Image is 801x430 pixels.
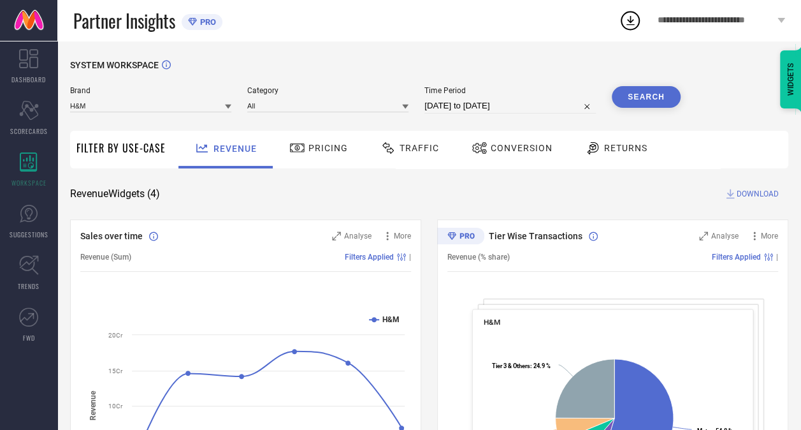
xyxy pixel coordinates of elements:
span: Time Period [424,86,596,95]
div: Premium [437,228,484,247]
span: Partner Insights [73,8,175,34]
span: FWD [23,333,35,343]
tspan: Revenue [89,390,97,420]
span: Returns [604,143,647,153]
span: More [394,232,411,241]
span: Brand [70,86,231,95]
span: Tier Wise Transactions [489,231,582,241]
text: 20Cr [108,332,123,339]
span: SYSTEM WORKSPACE [70,60,159,70]
span: | [409,253,411,262]
span: Revenue (Sum) [80,253,131,262]
svg: Zoom [699,232,708,241]
text: : 24.9 % [492,362,551,369]
span: DOWNLOAD [737,188,779,200]
div: Open download list [619,9,642,32]
tspan: Tier 3 & Others [492,362,530,369]
text: 15Cr [108,367,123,374]
span: PRO [197,17,216,27]
span: Sales over time [80,231,143,241]
span: Filters Applied [712,253,761,262]
span: Filters Applied [345,253,394,262]
text: H&M [382,315,400,324]
span: Revenue (% share) [447,253,510,262]
svg: Zoom [332,232,341,241]
span: Filter By Use-Case [76,140,166,156]
span: Category [247,86,408,95]
text: 10Cr [108,403,123,410]
input: Select time period [424,98,596,114]
span: H&M [484,318,500,327]
span: | [776,253,778,262]
span: Pricing [308,143,348,153]
span: TRENDS [18,281,40,291]
span: Revenue Widgets ( 4 ) [70,188,160,200]
span: Conversion [491,143,552,153]
span: Analyse [711,232,739,241]
span: SUGGESTIONS [10,230,48,239]
span: WORKSPACE [11,178,47,188]
span: Analyse [344,232,372,241]
span: More [761,232,778,241]
span: DASHBOARD [11,75,46,84]
span: Traffic [400,143,439,153]
span: SCORECARDS [10,126,48,136]
button: Search [612,86,681,108]
span: Revenue [213,144,257,154]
